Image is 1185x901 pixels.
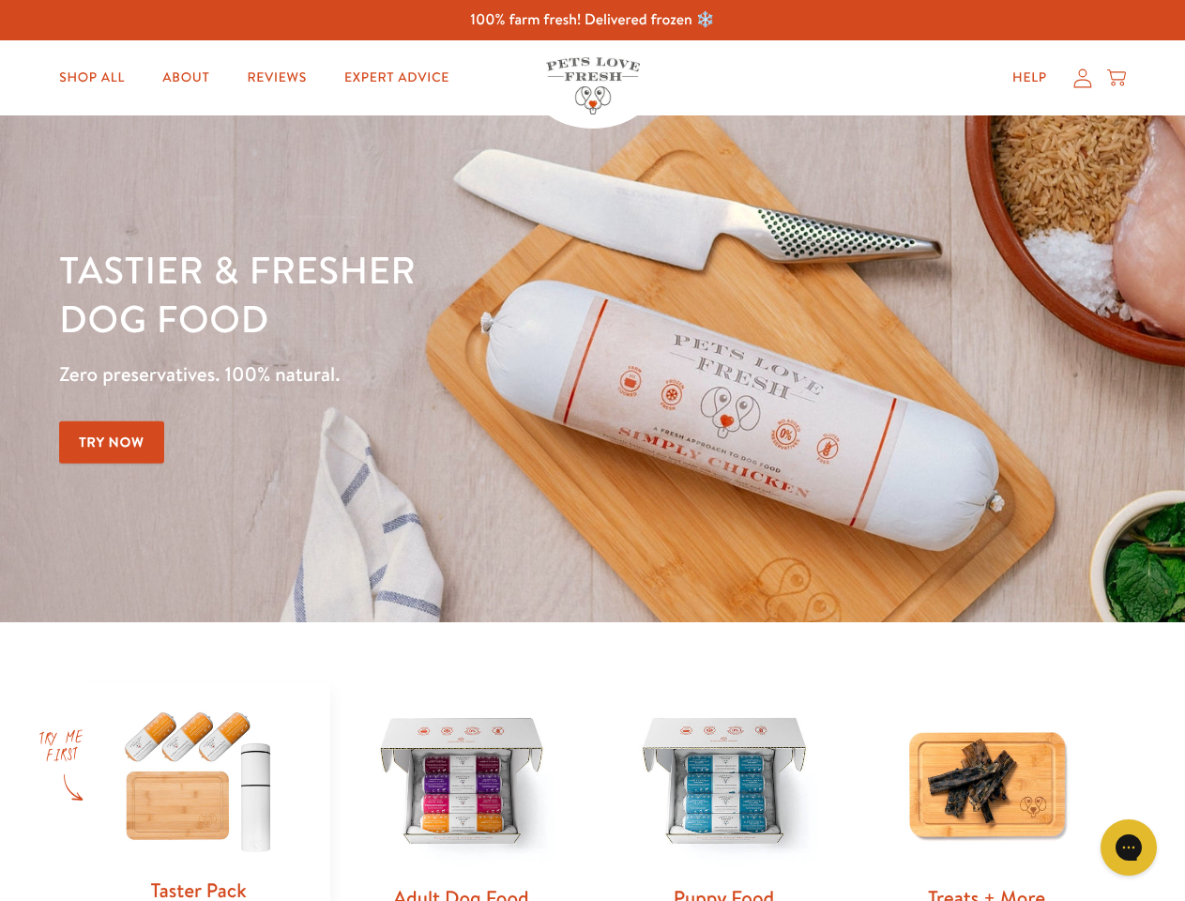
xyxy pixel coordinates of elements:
[546,57,640,115] img: Pets Love Fresh
[59,245,770,343] h1: Tastier & fresher dog food
[232,59,321,97] a: Reviews
[1091,813,1166,882] iframe: Gorgias live chat messenger
[59,421,164,464] a: Try Now
[997,59,1062,97] a: Help
[59,358,770,391] p: Zero preservatives. 100% natural.
[147,59,224,97] a: About
[329,59,464,97] a: Expert Advice
[44,59,140,97] a: Shop All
